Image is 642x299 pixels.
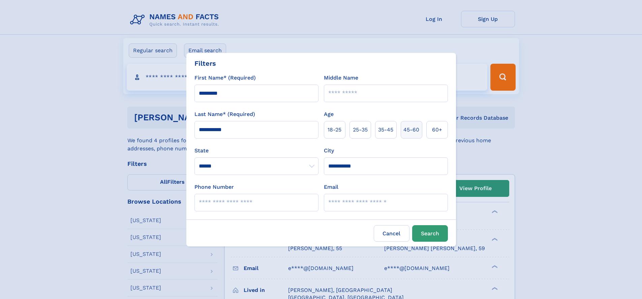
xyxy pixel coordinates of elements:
[324,147,334,155] label: City
[324,74,358,82] label: Middle Name
[403,126,419,134] span: 45‑60
[194,74,256,82] label: First Name* (Required)
[194,147,318,155] label: State
[194,110,255,118] label: Last Name* (Required)
[353,126,368,134] span: 25‑35
[374,225,409,242] label: Cancel
[432,126,442,134] span: 60+
[194,58,216,68] div: Filters
[194,183,234,191] label: Phone Number
[378,126,393,134] span: 35‑45
[324,183,338,191] label: Email
[412,225,448,242] button: Search
[324,110,334,118] label: Age
[328,126,341,134] span: 18‑25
